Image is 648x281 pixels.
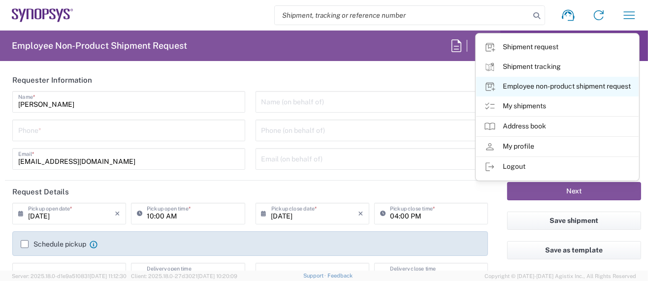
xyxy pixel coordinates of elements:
i: × [115,206,120,221]
a: Support [303,273,328,279]
button: Save shipment [507,212,641,230]
span: Copyright © [DATE]-[DATE] Agistix Inc., All Rights Reserved [485,272,636,281]
span: Client: 2025.18.0-27d3021 [131,273,237,279]
a: Shipment request [476,37,639,57]
a: Feedback [327,273,353,279]
span: Server: 2025.18.0-d1e9a510831 [12,273,127,279]
a: Shipment tracking [476,57,639,77]
a: Logout [476,157,639,177]
h2: Requester Information [12,75,92,85]
label: Schedule pickup [21,240,86,248]
h2: Employee Non-Product Shipment Request [12,40,187,52]
span: [DATE] 11:12:30 [90,273,127,279]
h2: Request Details [12,187,69,197]
i: × [358,206,363,221]
span: [DATE] 10:20:09 [197,273,237,279]
a: Employee non-product shipment request [476,77,639,96]
a: My profile [476,137,639,156]
a: Address book [476,117,639,136]
a: My shipments [476,96,639,116]
input: Shipment, tracking or reference number [275,6,530,25]
button: Save as template [507,241,641,259]
button: Next [507,182,641,200]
